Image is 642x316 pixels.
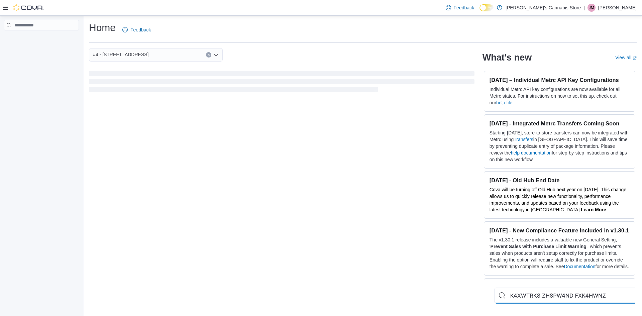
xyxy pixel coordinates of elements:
[4,32,79,48] nav: Complex example
[479,4,494,11] input: Dark Mode
[454,4,474,11] span: Feedback
[564,264,595,269] a: Documentation
[598,4,637,12] p: [PERSON_NAME]
[490,177,630,184] h3: [DATE] - Old Hub End Date
[587,4,596,12] div: James McKenna
[506,4,581,12] p: [PERSON_NAME]'s Cannabis Store
[511,150,552,155] a: help documentation
[490,129,630,163] p: Starting [DATE], store-to-store transfers can now be integrated with Metrc using in [GEOGRAPHIC_D...
[213,52,219,58] button: Open list of options
[490,120,630,127] h3: [DATE] - Integrated Metrc Transfers Coming Soon
[89,72,474,94] span: Loading
[490,86,630,106] p: Individual Metrc API key configurations are now available for all Metrc states. For instructions ...
[483,52,532,63] h2: What's new
[443,1,477,14] a: Feedback
[93,50,149,59] span: #4 - [STREET_ADDRESS]
[615,55,637,60] a: View allExternal link
[491,244,586,249] strong: Prevent Sales with Purchase Limit Warning
[490,187,626,212] span: Cova will be turning off Old Hub next year on [DATE]. This change allows us to quickly release ne...
[120,23,153,36] a: Feedback
[130,26,151,33] span: Feedback
[514,137,533,142] a: Transfers
[583,4,585,12] p: |
[496,100,512,105] a: help file
[89,21,116,34] h1: Home
[589,4,594,12] span: JM
[206,52,211,58] button: Clear input
[13,4,43,11] img: Cova
[490,77,630,83] h3: [DATE] – Individual Metrc API Key Configurations
[633,56,637,60] svg: External link
[581,207,606,212] a: Learn More
[490,236,630,270] p: The v1.30.1 release includes a valuable new General Setting, ' ', which prevents sales when produ...
[490,227,630,234] h3: [DATE] - New Compliance Feature Included in v1.30.1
